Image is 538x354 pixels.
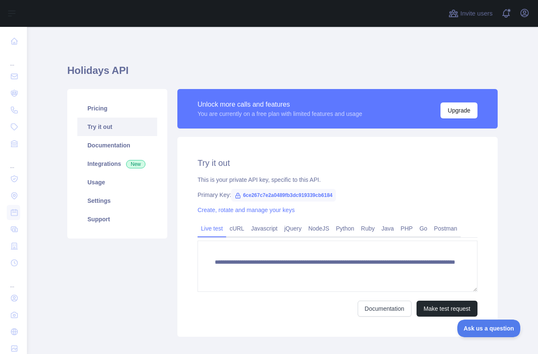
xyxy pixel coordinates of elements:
[126,160,145,168] span: New
[378,222,398,235] a: Java
[7,153,20,170] div: ...
[77,99,157,118] a: Pricing
[7,272,20,289] div: ...
[77,191,157,210] a: Settings
[198,207,295,213] a: Create, rotate and manage your keys
[332,222,358,235] a: Python
[231,189,336,202] span: 6ce267c7e2a0489fb3dc919339cb6184
[77,118,157,136] a: Try it out
[7,50,20,67] div: ...
[77,155,157,173] a: Integrations New
[198,157,477,169] h2: Try it out
[440,102,477,118] button: Upgrade
[431,222,461,235] a: Postman
[397,222,416,235] a: PHP
[457,320,521,337] iframe: Toggle Customer Support
[281,222,305,235] a: jQuery
[248,222,281,235] a: Javascript
[77,136,157,155] a: Documentation
[305,222,332,235] a: NodeJS
[67,64,498,84] h1: Holidays API
[447,7,494,20] button: Invite users
[77,173,157,191] a: Usage
[416,222,431,235] a: Go
[198,222,226,235] a: Live test
[198,100,362,110] div: Unlock more calls and features
[460,9,493,18] span: Invite users
[198,176,477,184] div: This is your private API key, specific to this API.
[358,301,411,317] a: Documentation
[77,210,157,228] a: Support
[198,110,362,118] div: You are currently on a free plan with limited features and usage
[358,222,378,235] a: Ruby
[226,222,248,235] a: cURL
[417,301,477,317] button: Make test request
[198,191,477,199] div: Primary Key:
